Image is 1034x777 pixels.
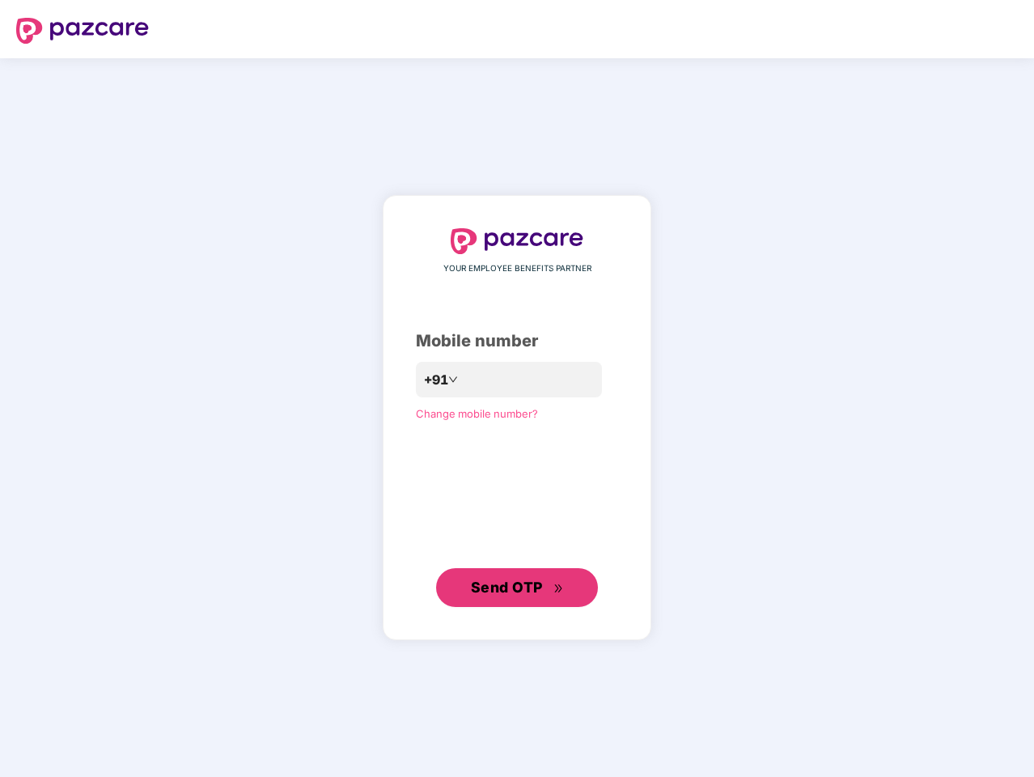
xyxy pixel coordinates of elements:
[436,568,598,607] button: Send OTPdouble-right
[448,375,458,384] span: down
[416,329,618,354] div: Mobile number
[416,407,538,420] a: Change mobile number?
[443,262,591,275] span: YOUR EMPLOYEE BENEFITS PARTNER
[424,370,448,390] span: +91
[553,584,564,594] span: double-right
[471,579,543,596] span: Send OTP
[16,18,149,44] img: logo
[451,228,583,254] img: logo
